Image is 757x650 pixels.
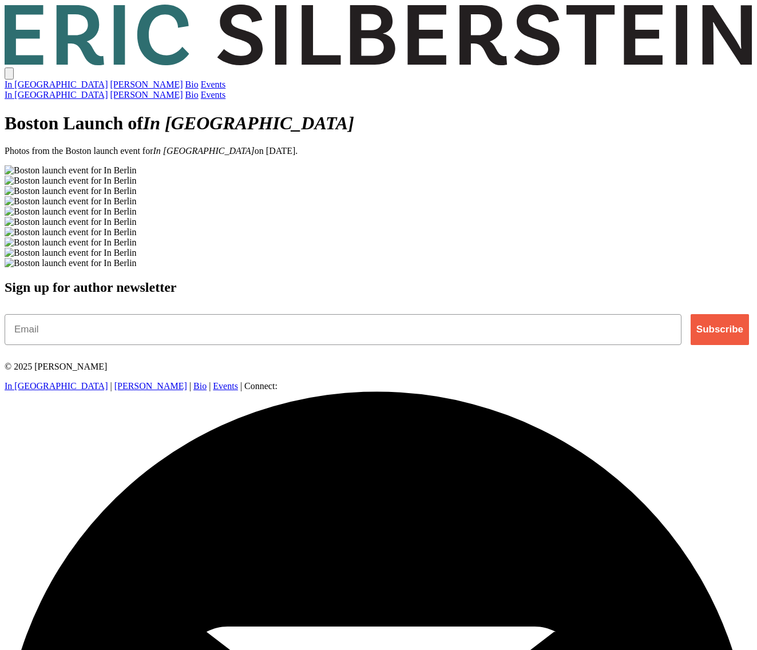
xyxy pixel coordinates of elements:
p: © 2025 [PERSON_NAME] [5,362,752,372]
a: Bio [185,80,199,89]
img: Boston launch event for In Berlin [5,217,137,227]
em: In [GEOGRAPHIC_DATA] [153,146,255,156]
h1: Boston Launch of [5,113,752,134]
p: Photos from the Boston launch event for on [DATE]. [5,146,752,156]
img: Boston launch event for In Berlin [5,258,137,268]
img: Boston launch event for In Berlin [5,237,137,248]
img: Boston launch event for In Berlin [5,165,137,176]
span: Connect: [244,381,278,391]
span: | [240,381,242,391]
h2: Sign up for author newsletter [5,280,752,295]
em: In [GEOGRAPHIC_DATA] [143,113,354,133]
a: In [GEOGRAPHIC_DATA] [5,90,108,100]
a: [PERSON_NAME] [110,90,183,100]
a: Events [201,90,226,100]
input: Email [5,314,681,345]
a: Bio [185,90,199,100]
a: [PERSON_NAME] [114,381,187,391]
a: Events [213,381,238,391]
span: | [209,381,211,391]
span: | [110,381,112,391]
img: Boston launch event for In Berlin [5,196,137,207]
a: Bio [193,381,207,391]
img: Boston launch event for In Berlin [5,186,137,196]
a: In [GEOGRAPHIC_DATA] [5,80,108,89]
img: Boston launch event for In Berlin [5,248,137,258]
button: Subscribe [691,314,749,345]
img: Boston launch event for In Berlin [5,227,137,237]
img: Boston launch event for In Berlin [5,207,137,217]
a: [PERSON_NAME] [110,80,183,89]
a: Events [201,80,226,89]
span: | [189,381,191,391]
img: Boston launch event for In Berlin [5,176,137,186]
a: In [GEOGRAPHIC_DATA] [5,381,108,391]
